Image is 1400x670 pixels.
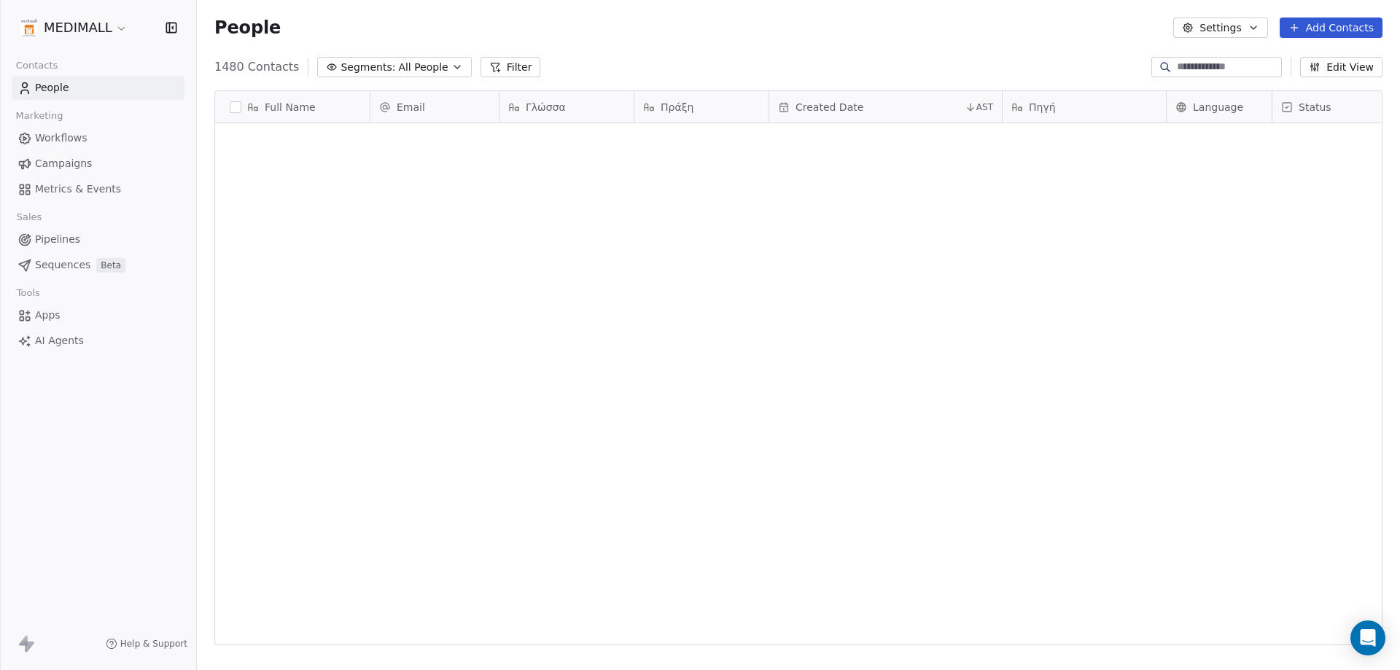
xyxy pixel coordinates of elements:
[12,126,184,150] a: Workflows
[12,177,184,201] a: Metrics & Events
[35,80,69,96] span: People
[1350,620,1385,655] div: Open Intercom Messenger
[661,100,693,114] span: Πράξη
[634,91,769,122] div: Πράξη
[214,58,299,76] span: 1480 Contacts
[1280,17,1382,38] button: Add Contacts
[1272,91,1389,122] div: Status
[397,100,425,114] span: Email
[35,156,92,171] span: Campaigns
[796,100,863,114] span: Created Date
[12,303,184,327] a: Apps
[398,60,448,75] span: All People
[120,638,187,650] span: Help & Support
[1029,100,1056,114] span: Πηγή
[35,308,61,323] span: Apps
[96,258,125,273] span: Beta
[265,100,316,114] span: Full Name
[214,17,281,39] span: People
[976,101,993,113] span: AST
[35,333,84,348] span: AI Agents
[20,19,38,36] img: Medimall%20logo%20(2).1.jpg
[35,257,90,273] span: Sequences
[499,91,634,122] div: Γλώσσα
[12,152,184,176] a: Campaigns
[1167,91,1272,122] div: Language
[370,91,499,122] div: Email
[769,91,1002,122] div: Created DateAST
[215,123,370,646] div: grid
[10,206,48,228] span: Sales
[44,18,112,37] span: MEDIMALL
[1299,100,1331,114] span: Status
[35,131,87,146] span: Workflows
[1003,91,1166,122] div: Πηγή
[9,105,69,127] span: Marketing
[526,100,566,114] span: Γλώσσα
[341,60,395,75] span: Segments:
[9,55,64,77] span: Contacts
[1193,100,1243,114] span: Language
[12,253,184,277] a: SequencesBeta
[1300,57,1382,77] button: Edit View
[106,638,187,650] a: Help & Support
[12,76,184,100] a: People
[12,329,184,353] a: AI Agents
[215,91,370,122] div: Full Name
[1173,17,1267,38] button: Settings
[35,182,121,197] span: Metrics & Events
[10,282,46,304] span: Tools
[35,232,80,247] span: Pipelines
[481,57,541,77] button: Filter
[17,15,131,40] button: MEDIMALL
[12,227,184,252] a: Pipelines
